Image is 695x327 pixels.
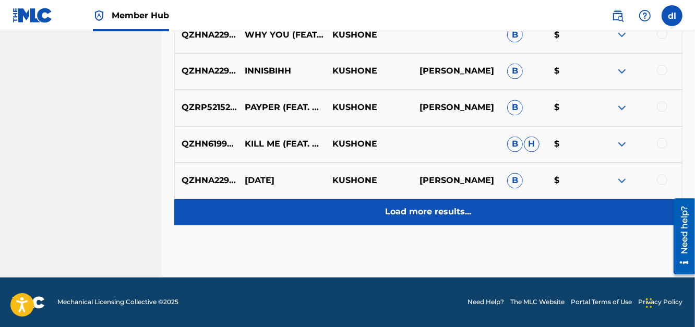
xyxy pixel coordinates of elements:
[175,29,238,41] p: QZHNA2297746
[638,298,682,307] a: Privacy Policy
[639,9,651,22] img: help
[57,298,178,307] span: Mechanical Licensing Collective © 2025
[616,175,628,187] img: expand
[547,102,594,114] p: $
[524,137,540,152] span: H
[175,102,238,114] p: QZRP52152522
[507,64,523,79] span: B
[238,65,326,78] p: INNISBIHH
[507,100,523,116] span: B
[175,138,238,151] p: QZHN61990529
[616,138,628,151] img: expand
[326,175,413,187] p: KUSHONE
[326,29,413,41] p: KUSHONE
[510,298,565,307] a: The MLC Website
[507,137,523,152] span: B
[547,29,594,41] p: $
[616,29,628,41] img: expand
[612,9,624,22] img: search
[238,29,326,41] p: WHY YOU (FEAT. [PERSON_NAME]) (REMASTERED)
[547,138,594,151] p: $
[468,298,504,307] a: Need Help?
[13,8,53,23] img: MLC Logo
[547,175,594,187] p: $
[175,65,238,78] p: QZHNA2297747
[607,5,628,26] a: Public Search
[571,298,632,307] a: Portal Terms of Use
[662,5,682,26] div: User Menu
[13,296,45,309] img: logo
[112,9,169,21] span: Member Hub
[413,65,500,78] p: [PERSON_NAME]
[547,65,594,78] p: $
[507,27,523,43] span: B
[326,65,413,78] p: KUSHONE
[326,138,413,151] p: KUSHONE
[413,175,500,187] p: [PERSON_NAME]
[643,277,695,327] iframe: Chat Widget
[413,102,500,114] p: [PERSON_NAME]
[634,5,655,26] div: Help
[386,206,472,219] p: Load more results...
[175,175,238,187] p: QZHNA2297751
[616,65,628,78] img: expand
[326,102,413,114] p: KUSHONE
[646,287,652,319] div: Drag
[507,173,523,189] span: B
[93,9,105,22] img: Top Rightsholder
[666,194,695,278] iframe: Resource Center
[238,138,326,151] p: KILL ME (FEAT. WHO IS [GEOGRAPHIC_DATA])
[238,102,326,114] p: PAYPER (FEAT. OG [GEOGRAPHIC_DATA])
[616,102,628,114] img: expand
[238,175,326,187] p: [DATE]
